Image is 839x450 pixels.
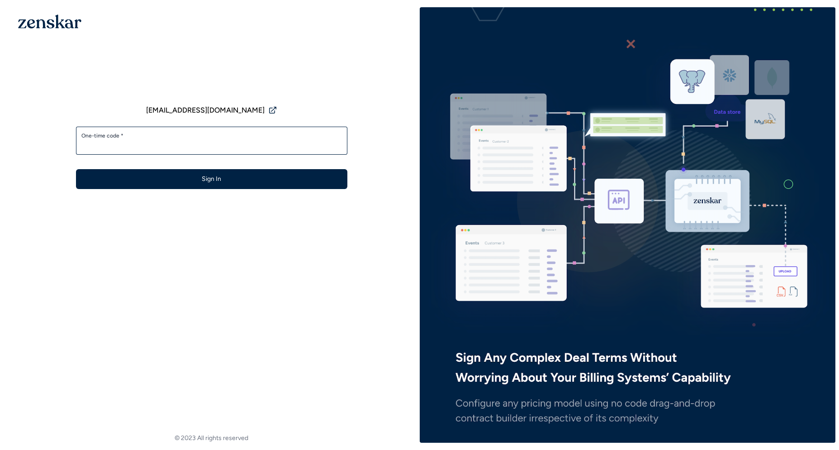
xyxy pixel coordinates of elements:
img: 1OGAJ2xQqyY4LXKgY66KYq0eOWRCkrZdAb3gUhuVAqdWPZE9SRJmCz+oDMSn4zDLXe31Ii730ItAGKgCKgCCgCikA4Av8PJUP... [18,14,81,28]
footer: © 2023 All rights reserved [4,434,420,443]
button: Sign In [76,169,347,189]
span: [EMAIL_ADDRESS][DOMAIN_NAME] [146,105,265,116]
label: One-time code * [81,132,342,139]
